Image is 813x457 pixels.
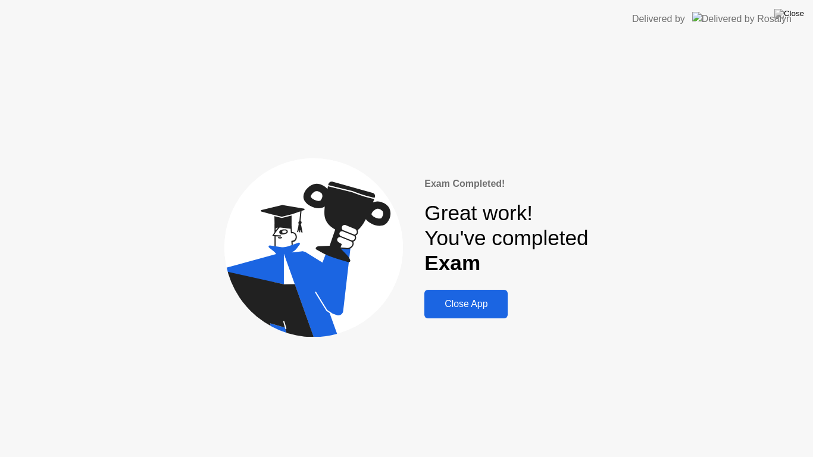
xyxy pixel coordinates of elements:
img: Close [774,9,804,18]
div: Close App [428,299,504,309]
div: Exam Completed! [424,177,588,191]
img: Delivered by Rosalyn [692,12,792,26]
div: Great work! You've completed [424,201,588,276]
button: Close App [424,290,508,318]
div: Delivered by [632,12,685,26]
b: Exam [424,251,480,274]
